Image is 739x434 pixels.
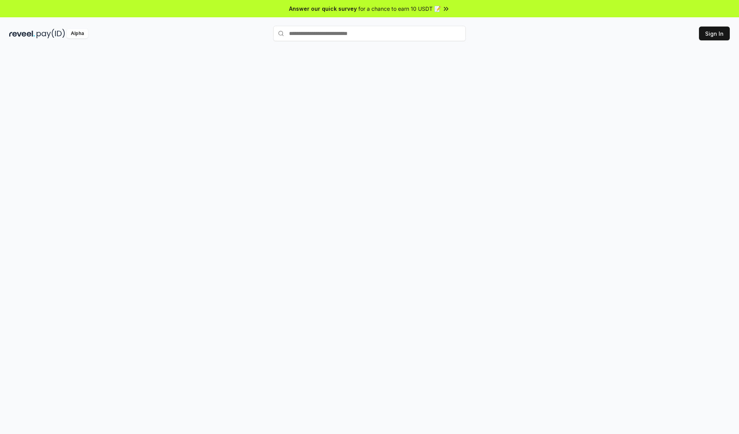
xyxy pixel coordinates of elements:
img: pay_id [37,29,65,38]
button: Sign In [699,27,730,40]
div: Alpha [67,29,88,38]
span: for a chance to earn 10 USDT 📝 [358,5,441,13]
span: Answer our quick survey [289,5,357,13]
img: reveel_dark [9,29,35,38]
